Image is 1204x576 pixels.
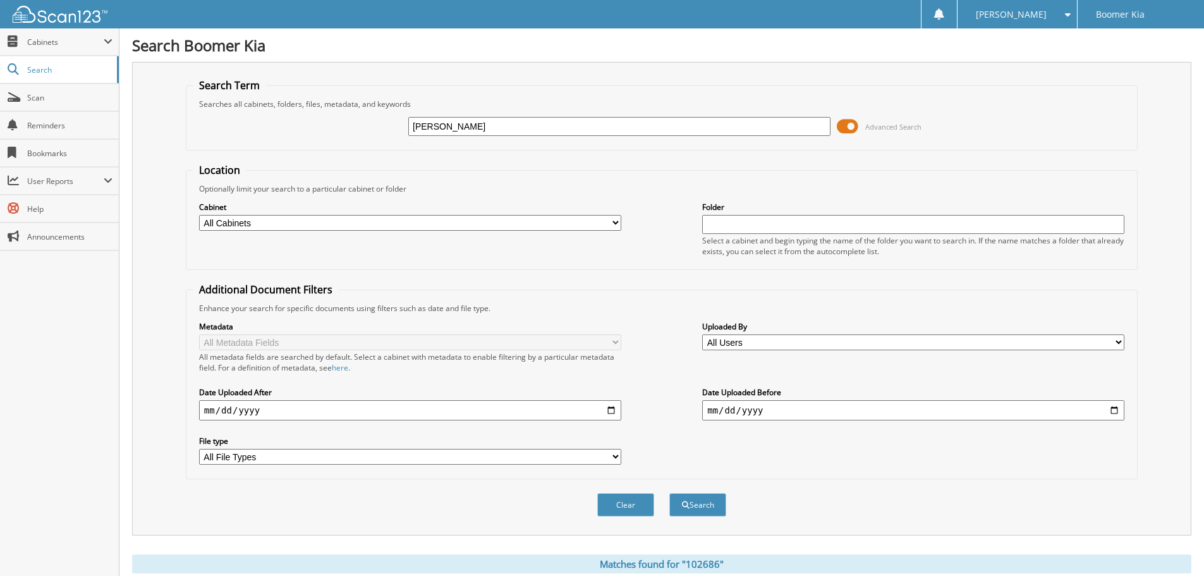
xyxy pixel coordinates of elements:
[27,64,111,75] span: Search
[702,235,1124,257] div: Select a cabinet and begin typing the name of the folder you want to search in. If the name match...
[27,231,112,242] span: Announcements
[27,204,112,214] span: Help
[669,493,726,517] button: Search
[702,387,1124,398] label: Date Uploaded Before
[193,183,1131,194] div: Optionally limit your search to a particular cabinet or folder
[132,35,1191,56] h1: Search Boomer Kia
[193,99,1131,109] div: Searches all cabinets, folders, files, metadata, and keywords
[702,321,1124,332] label: Uploaded By
[27,176,104,187] span: User Reports
[199,321,621,332] label: Metadata
[27,148,112,159] span: Bookmarks
[199,400,621,420] input: start
[597,493,654,517] button: Clear
[199,387,621,398] label: Date Uploaded After
[1096,11,1145,18] span: Boomer Kia
[193,303,1131,314] div: Enhance your search for specific documents using filters such as date and file type.
[1141,515,1204,576] iframe: Chat Widget
[193,163,246,177] legend: Location
[27,120,112,131] span: Reminders
[702,400,1124,420] input: end
[976,11,1047,18] span: [PERSON_NAME]
[27,92,112,103] span: Scan
[332,362,348,373] a: here
[199,352,621,373] div: All metadata fields are searched by default. Select a cabinet with metadata to enable filtering b...
[132,555,1191,573] div: Matches found for "102686"
[199,436,621,446] label: File type
[702,202,1124,212] label: Folder
[13,6,107,23] img: scan123-logo-white.svg
[193,283,339,297] legend: Additional Document Filters
[865,122,921,132] span: Advanced Search
[27,37,104,47] span: Cabinets
[193,78,266,92] legend: Search Term
[199,202,621,212] label: Cabinet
